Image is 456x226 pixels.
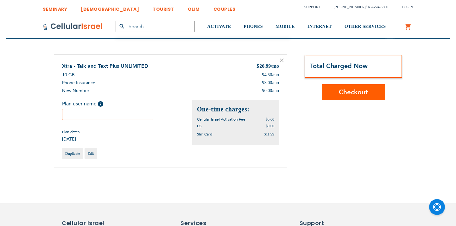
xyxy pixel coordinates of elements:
[322,84,385,100] button: Checkout
[62,72,75,78] span: 10 GB
[272,88,279,94] span: /mo
[116,21,195,32] input: Search
[272,80,279,86] span: /mo
[262,88,264,94] span: $
[65,151,80,156] span: Duplicate
[197,123,202,129] span: US
[244,15,263,39] a: PHONES
[339,88,368,97] span: Checkout
[327,3,388,12] li: /
[62,88,89,94] span: New Number
[43,23,103,30] img: Cellular Israel Logo
[271,63,279,69] span: /mo
[62,63,148,70] a: Xtra - Talk and Text Plus UNLIMITED
[345,24,386,29] span: OTHER SERVICES
[262,72,264,78] span: $
[85,148,97,159] a: Edit
[256,63,279,70] div: 26.99
[262,80,264,86] span: $
[307,24,332,29] span: INTERNET
[62,136,79,142] span: [DATE]
[264,132,274,136] span: $11.99
[213,2,236,13] a: COUPLES
[62,80,95,86] span: Phone Insurance
[262,72,279,78] div: 4.50
[262,80,279,86] div: 3.00
[307,15,332,39] a: INTERNET
[197,117,245,122] span: Cellular Israel Activation Fee
[62,148,83,159] a: Duplicate
[262,88,279,94] div: 0.00
[188,2,200,13] a: OLIM
[207,24,231,29] span: ACTIVATE
[304,5,320,9] a: Support
[272,72,279,78] span: /mo
[197,105,274,114] h2: One-time charges:
[98,101,103,107] span: Help
[266,124,274,128] span: $0.00
[275,15,295,39] a: MOBILE
[81,2,139,13] a: [DEMOGRAPHIC_DATA]
[62,100,97,107] span: Plan user name
[334,5,365,9] a: [PHONE_NUMBER]
[197,132,212,137] span: Sim Card
[153,2,174,13] a: TOURIST
[62,129,79,135] span: Plan dates
[256,63,259,70] span: $
[345,15,386,39] a: OTHER SERVICES
[402,5,413,9] span: Login
[88,151,94,156] span: Edit
[43,2,67,13] a: SEMINARY
[207,15,231,39] a: ACTIVATE
[244,24,263,29] span: PHONES
[275,24,295,29] span: MOBILE
[310,62,368,70] strong: Total Charged Now
[367,5,388,9] a: 072-224-3300
[266,117,274,122] span: $0.00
